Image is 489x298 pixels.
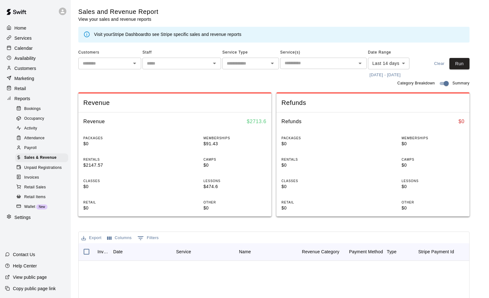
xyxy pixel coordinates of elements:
[281,205,344,211] p: $0
[402,162,464,169] p: $0
[346,243,384,261] div: Payment Method
[14,75,34,82] p: Marketing
[453,80,470,87] span: Summary
[14,214,31,221] p: Settings
[5,64,66,73] div: Customers
[24,116,44,122] span: Occupancy
[15,183,68,192] div: Retail Sales
[397,80,435,87] span: Category Breakdown
[203,162,266,169] p: $0
[281,117,302,126] h6: Refunds
[402,179,464,183] p: LESSONS
[280,48,367,58] span: Service(s)
[402,200,464,205] p: OTHER
[14,35,32,41] p: Services
[15,143,71,153] a: Payroll
[5,33,66,43] a: Services
[14,65,36,72] p: Customers
[15,114,68,123] div: Occupancy
[15,173,71,182] a: Invoices
[176,243,191,261] div: Service
[15,203,68,211] div: WalletNew
[203,140,266,147] p: $91.43
[83,136,146,140] p: PACKAGES
[110,243,173,261] div: Date
[83,162,146,169] p: $2147.57
[281,200,344,205] p: RETAIL
[15,134,68,143] div: Attendance
[203,179,266,183] p: LESSONS
[418,243,454,261] div: Stripe Payment Id
[429,58,449,70] button: Clear
[24,155,57,161] span: Sales & Revenue
[281,157,344,162] p: RENTALS
[15,173,68,182] div: Invoices
[210,59,219,68] button: Open
[83,205,146,211] p: $0
[15,124,68,133] div: Activity
[5,84,66,93] a: Retail
[97,243,110,261] div: InvoiceId
[173,243,236,261] div: Service
[402,183,464,190] p: $0
[14,25,26,31] p: Home
[368,48,423,58] span: Date Range
[458,117,464,126] h6: $ 0
[15,134,71,143] a: Attendance
[15,153,71,163] a: Sales & Revenue
[78,16,158,22] p: View your sales and revenue reports
[15,193,68,202] div: Retail Items
[14,45,33,51] p: Calendar
[203,183,266,190] p: $474.6
[13,251,35,258] p: Contact Us
[15,163,71,173] a: Unpaid Registrations
[83,179,146,183] p: CLASSES
[5,74,66,83] a: Marketing
[130,59,139,68] button: Open
[402,205,464,211] p: $0
[247,117,266,126] h6: $ 2713.6
[281,99,464,107] span: Refunds
[15,192,71,202] a: Retail Items
[402,136,464,140] p: MEMBERSHIPS
[203,200,266,205] p: OTHER
[112,32,147,37] a: Stripe Dashboard
[15,114,71,123] a: Occupancy
[368,58,409,69] div: Last 14 days
[13,263,37,269] p: Help Center
[24,194,46,200] span: Retail Items
[24,165,62,171] span: Unpaid Registrations
[5,213,66,222] a: Settings
[299,243,346,261] div: Revenue Category
[24,135,45,141] span: Attendance
[78,8,158,16] h5: Sales and Revenue Report
[281,136,344,140] p: PACKAGES
[83,140,146,147] p: $0
[281,179,344,183] p: CLASSES
[402,157,464,162] p: CAMPS
[83,200,146,205] p: RETAIL
[349,243,383,261] div: Payment Method
[387,243,397,261] div: Type
[203,157,266,162] p: CAMPS
[83,183,146,190] p: $0
[5,94,66,103] a: Reports
[268,59,277,68] button: Open
[281,140,344,147] p: $0
[368,70,402,80] button: [DATE] - [DATE]
[14,95,30,102] p: Reports
[24,204,35,210] span: Wallet
[5,23,66,33] a: Home
[24,145,36,151] span: Payroll
[36,205,47,209] span: New
[449,58,470,70] button: Run
[142,48,221,58] span: Staff
[15,144,68,152] div: Payroll
[384,243,415,261] div: Type
[15,202,71,212] a: WalletNew
[402,140,464,147] p: $0
[236,243,299,261] div: Name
